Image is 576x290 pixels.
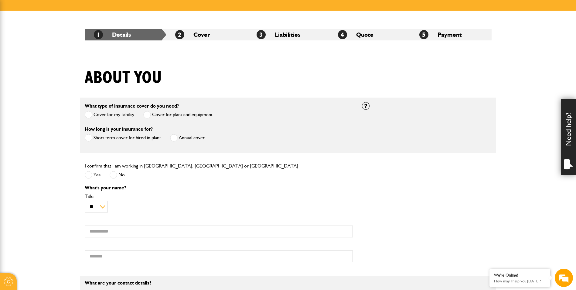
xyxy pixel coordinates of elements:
[85,68,162,88] h1: About you
[494,273,546,278] div: We're Online!
[329,29,410,40] li: Quote
[100,3,114,18] div: Minimize live chat window
[85,185,353,190] p: What's your name?
[110,171,125,179] label: No
[85,164,298,168] label: I confirm that I am working in [GEOGRAPHIC_DATA], [GEOGRAPHIC_DATA] or [GEOGRAPHIC_DATA]
[8,92,111,105] input: Enter your phone number
[83,187,110,195] em: Start Chat
[338,30,347,39] span: 4
[85,111,134,119] label: Cover for my liability
[166,29,247,40] li: Cover
[94,30,103,39] span: 1
[247,29,329,40] li: Liabilities
[85,281,353,285] p: What are your contact details?
[8,74,111,88] input: Enter your email address
[85,171,101,179] label: Yes
[85,127,153,132] label: How long is your insurance for?
[8,110,111,182] textarea: Type your message and hit 'Enter'
[410,29,492,40] li: Payment
[85,104,179,109] label: What type of insurance cover do you need?
[10,34,26,42] img: d_20077148190_company_1631870298795_20077148190
[257,30,266,39] span: 3
[32,34,102,42] div: Chat with us now
[561,99,576,175] div: Need help?
[85,134,161,142] label: Short term cover for hired in plant
[85,194,353,199] label: Title
[85,29,166,40] li: Details
[170,134,205,142] label: Annual cover
[419,30,428,39] span: 5
[175,30,184,39] span: 2
[143,111,213,119] label: Cover for plant and equipment
[494,279,546,283] p: How may I help you today?
[8,56,111,70] input: Enter your last name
